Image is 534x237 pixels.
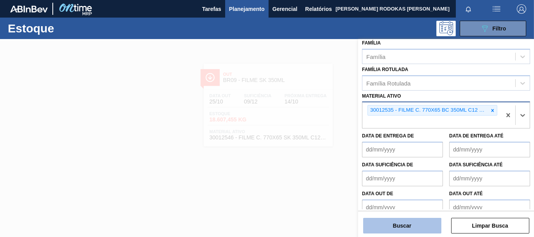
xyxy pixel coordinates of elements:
[366,80,410,86] div: Família Rotulada
[368,105,488,115] div: 30012535 - FILME C. 770X65 BC 350ML C12 429
[362,93,401,99] label: Material ativo
[229,4,265,14] span: Planejamento
[362,67,408,72] label: Família Rotulada
[449,191,483,196] label: Data out até
[362,40,381,46] label: Família
[449,142,530,157] input: dd/mm/yyyy
[436,21,456,36] div: Pogramando: nenhum usuário selecionado
[272,4,297,14] span: Gerencial
[460,21,526,36] button: Filtro
[362,200,443,215] input: dd/mm/yyyy
[362,191,393,196] label: Data out de
[305,4,332,14] span: Relatórios
[202,4,221,14] span: Tarefas
[362,133,414,139] label: Data de Entrega de
[492,4,501,14] img: userActions
[449,200,530,215] input: dd/mm/yyyy
[362,162,413,168] label: Data suficiência de
[10,5,48,12] img: TNhmsLtSVTkK8tSr43FrP2fwEKptu5GPRR3wAAAABJRU5ErkJggg==
[8,24,117,33] h1: Estoque
[362,142,443,157] input: dd/mm/yyyy
[493,25,506,32] span: Filtro
[517,4,526,14] img: Logout
[449,133,504,139] label: Data de Entrega até
[362,171,443,186] input: dd/mm/yyyy
[456,4,481,14] button: Notificações
[366,53,385,60] div: Família
[449,171,530,186] input: dd/mm/yyyy
[449,162,503,168] label: Data suficiência até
